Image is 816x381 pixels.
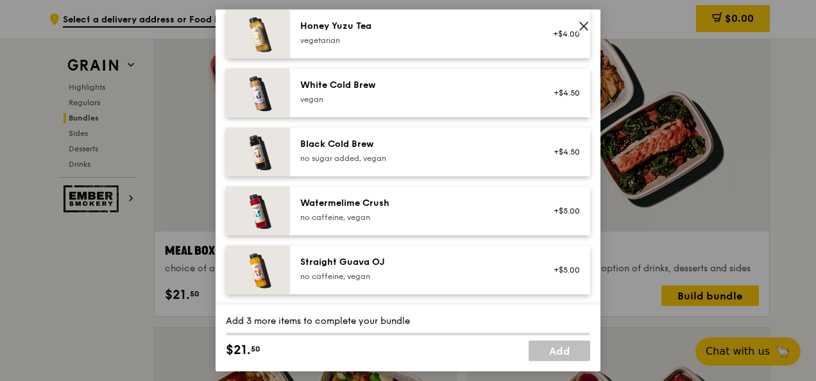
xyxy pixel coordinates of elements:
div: vegan [300,94,531,105]
div: no sugar added, vegan [300,153,531,164]
div: +$5.00 [546,265,580,275]
img: daily_normal_HORZ-white-cold-brew.jpg [226,69,290,117]
div: Watermelime Crush [300,197,531,210]
div: Straight Guava OJ [300,256,531,269]
div: +$4.00 [546,29,580,39]
a: Add [529,341,590,361]
div: Honey Yuzu Tea [300,20,531,33]
div: White Cold Brew [300,79,531,92]
img: daily_normal_honey-yuzu-tea.jpg [226,10,290,58]
div: no caffeine, vegan [300,271,531,282]
div: +$4.50 [546,147,580,157]
img: daily_normal_HORZ-black-cold-brew.jpg [226,128,290,176]
span: $21. [226,341,251,360]
img: daily_normal_HORZ-straight-guava-OJ.jpg [226,246,290,294]
div: +$4.50 [546,88,580,98]
div: +$5.00 [546,206,580,216]
img: daily_normal_HORZ-watermelime-crush.jpg [226,187,290,235]
div: Black Cold Brew [300,138,531,151]
span: 50 [251,344,260,354]
div: no caffeine, vegan [300,212,531,223]
div: vegetarian [300,35,531,46]
div: Add 3 more items to complete your bundle [226,315,590,328]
